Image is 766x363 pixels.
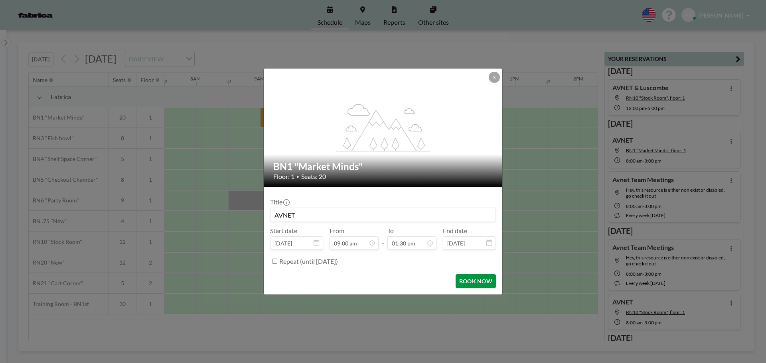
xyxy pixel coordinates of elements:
span: Seats: 20 [301,173,326,181]
input: Andrew's reservation [270,208,496,222]
label: End date [443,227,467,235]
button: BOOK NOW [456,274,496,288]
label: Title [270,198,289,206]
label: To [387,227,394,235]
label: From [330,227,344,235]
span: Floor: 1 [273,173,294,181]
label: Start date [270,227,297,235]
h2: BN1 "Market Minds" [273,161,494,173]
span: - [382,230,384,247]
g: flex-grow: 1.2; [336,103,430,151]
span: • [296,174,299,180]
label: Repeat (until [DATE]) [279,257,338,265]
